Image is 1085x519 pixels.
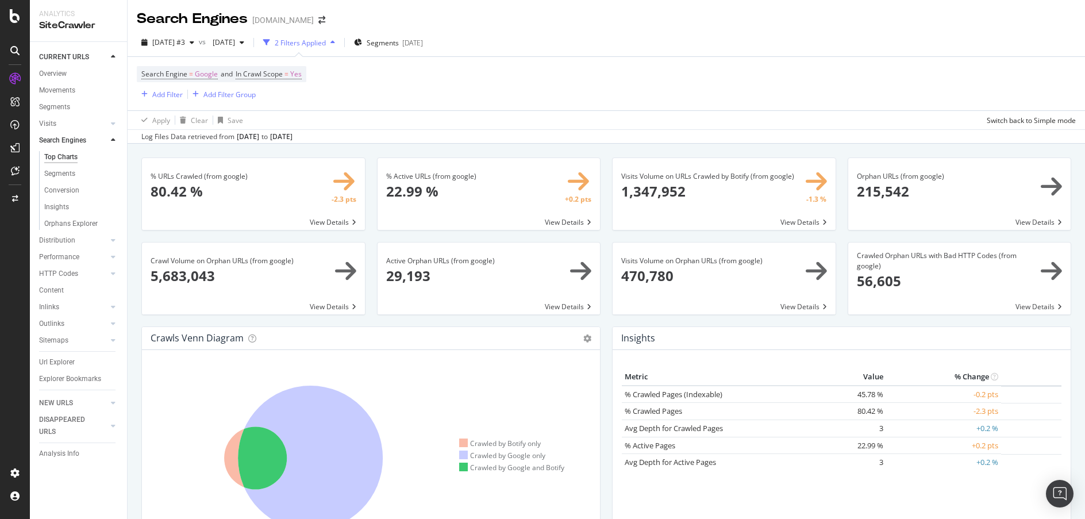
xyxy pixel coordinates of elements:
div: Sitemaps [39,335,68,347]
span: Yes [290,66,302,82]
div: Outlinks [39,318,64,330]
div: Switch back to Simple mode [987,116,1076,125]
span: = [284,69,288,79]
h4: Insights [621,330,655,346]
div: Crawled by Botify only [459,439,541,448]
span: Search Engine [141,69,187,79]
div: Movements [39,84,75,97]
a: NEW URLS [39,397,107,409]
span: 2025 Oct. 1st #3 [152,37,185,47]
td: +0.2 % [886,454,1001,471]
button: Add Filter Group [188,87,256,101]
button: Switch back to Simple mode [982,111,1076,129]
a: % Crawled Pages [625,406,682,416]
td: 80.42 % [840,403,886,420]
a: Search Engines [39,134,107,147]
div: Clear [191,116,208,125]
div: Visits [39,118,56,130]
a: % Crawled Pages (Indexable) [625,389,722,399]
button: Clear [175,111,208,129]
div: Conversion [44,184,79,197]
a: Explorer Bookmarks [39,373,119,385]
button: Segments[DATE] [349,33,428,52]
button: [DATE] #3 [137,33,199,52]
div: Insights [44,201,69,213]
a: Visits [39,118,107,130]
td: 22.99 % [840,437,886,454]
div: Crawled by Google and Botify [459,463,565,472]
a: Insights [44,201,119,213]
div: Analysis Info [39,448,79,460]
a: Analysis Info [39,448,119,460]
div: Apply [152,116,170,125]
div: Add Filter Group [203,90,256,99]
button: Apply [137,111,170,129]
div: [DATE] [237,132,259,142]
a: Sitemaps [39,335,107,347]
a: % Active Pages [625,440,675,451]
span: Google [195,66,218,82]
td: +0.2 % [886,420,1001,437]
a: Avg Depth for Crawled Pages [625,423,723,433]
div: Top Charts [44,151,78,163]
a: CURRENT URLS [39,51,107,63]
button: Add Filter [137,87,183,101]
div: Log Files Data retrieved from to [141,132,293,142]
div: Content [39,285,64,297]
a: Segments [39,101,119,113]
div: Orphans Explorer [44,218,98,230]
td: +0.2 pts [886,437,1001,454]
button: 2 Filters Applied [259,33,340,52]
h4: Crawls Venn Diagram [151,330,244,346]
th: Value [840,368,886,386]
div: Add Filter [152,90,183,99]
button: Save [213,111,243,129]
div: Inlinks [39,301,59,313]
div: Crawled by Google only [459,451,546,460]
a: Distribution [39,234,107,247]
div: DISAPPEARED URLS [39,414,97,438]
td: -0.2 pts [886,386,1001,403]
a: Url Explorer [39,356,119,368]
div: Segments [44,168,75,180]
td: 3 [840,420,886,437]
span: In Crawl Scope [236,69,283,79]
i: Options [583,335,591,343]
div: Search Engines [137,9,248,29]
div: arrow-right-arrow-left [318,16,325,24]
a: Avg Depth for Active Pages [625,457,716,467]
div: [DATE] [402,38,423,48]
a: Orphans Explorer [44,218,119,230]
a: Outlinks [39,318,107,330]
div: HTTP Codes [39,268,78,280]
a: Content [39,285,119,297]
div: CURRENT URLS [39,51,89,63]
span: and [221,69,233,79]
a: Movements [39,84,119,97]
div: Url Explorer [39,356,75,368]
div: 2 Filters Applied [275,38,326,48]
a: Segments [44,168,119,180]
div: Performance [39,251,79,263]
span: Segments [367,38,399,48]
th: % Change [886,368,1001,386]
th: Metric [622,368,840,386]
div: Analytics [39,9,118,19]
span: vs [199,37,208,47]
div: [DOMAIN_NAME] [252,14,314,26]
span: 2025 Sep. 28th [208,37,235,47]
div: Overview [39,68,67,80]
a: Conversion [44,184,119,197]
div: SiteCrawler [39,19,118,32]
a: Top Charts [44,151,119,163]
td: 45.78 % [840,386,886,403]
div: Distribution [39,234,75,247]
button: [DATE] [208,33,249,52]
div: Segments [39,101,70,113]
div: NEW URLS [39,397,73,409]
td: -2.3 pts [886,403,1001,420]
div: Explorer Bookmarks [39,373,101,385]
span: = [189,69,193,79]
div: [DATE] [270,132,293,142]
a: HTTP Codes [39,268,107,280]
